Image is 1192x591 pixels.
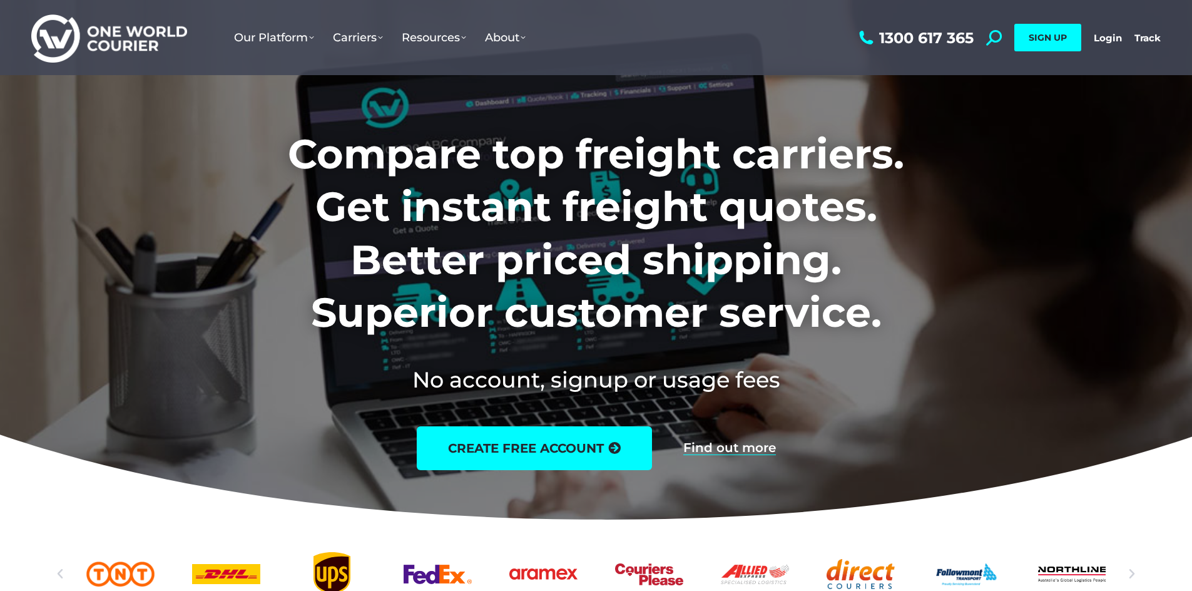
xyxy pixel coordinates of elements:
span: Carriers [333,31,383,44]
span: Resources [402,31,466,44]
a: Login [1094,32,1122,44]
a: Carriers [323,18,392,57]
a: Our Platform [225,18,323,57]
a: 1300 617 365 [856,30,974,46]
a: Track [1134,32,1161,44]
a: About [476,18,535,57]
span: SIGN UP [1029,32,1067,43]
a: SIGN UP [1014,24,1081,51]
img: One World Courier [31,13,187,63]
h2: No account, signup or usage fees [205,364,987,395]
span: Our Platform [234,31,314,44]
a: Resources [392,18,476,57]
a: create free account [417,426,652,470]
span: About [485,31,526,44]
h1: Compare top freight carriers. Get instant freight quotes. Better priced shipping. Superior custom... [205,128,987,339]
a: Find out more [683,441,776,455]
